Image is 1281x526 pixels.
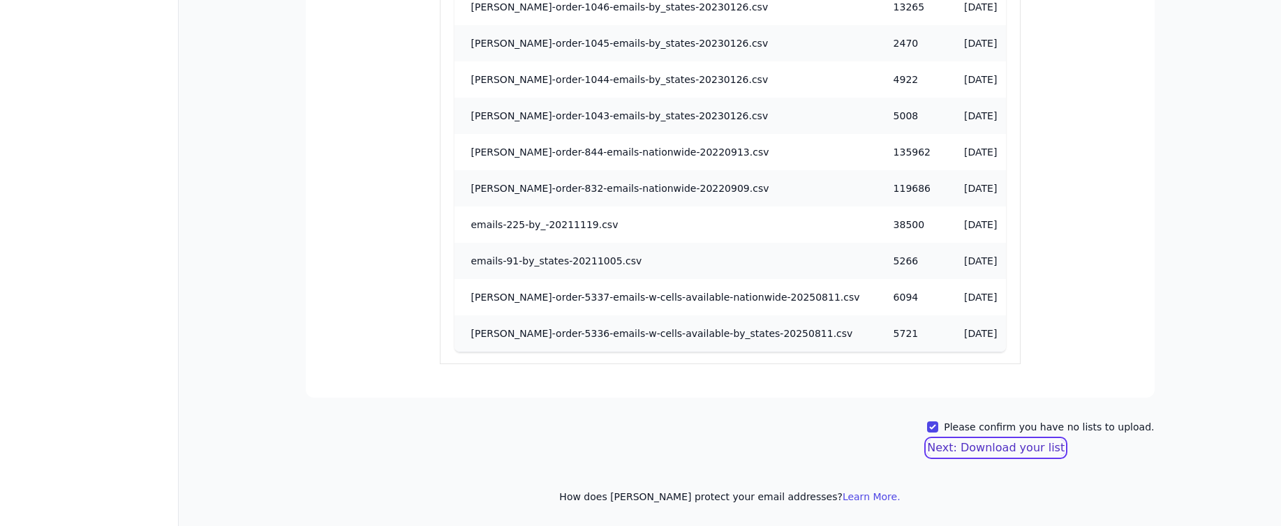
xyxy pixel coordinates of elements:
td: [DATE] [947,98,1036,134]
td: [DATE] [947,315,1036,352]
td: [DATE] [947,170,1036,206]
td: [PERSON_NAME]-order-1043-emails-by_states-20230126.csv [454,98,877,134]
td: 5721 [877,315,947,352]
td: [PERSON_NAME]-order-5336-emails-w-cells-available-by_states-20250811.csv [454,315,877,352]
td: 135962 [877,134,947,170]
td: 5266 [877,243,947,279]
td: [DATE] [947,243,1036,279]
td: [DATE] [947,279,1036,315]
td: [DATE] [947,25,1036,61]
td: [DATE] [947,206,1036,243]
td: 2470 [877,25,947,61]
td: 6094 [877,279,947,315]
button: Next: Download your list [927,439,1065,456]
button: Learn More. [843,490,901,504]
td: [DATE] [947,61,1036,98]
label: Please confirm you have no lists to upload. [944,420,1154,434]
td: [PERSON_NAME]-order-5337-emails-w-cells-available-nationwide-20250811.csv [454,279,877,315]
td: 38500 [877,206,947,243]
td: [DATE] [947,134,1036,170]
td: [PERSON_NAME]-order-832-emails-nationwide-20220909.csv [454,170,877,206]
td: 119686 [877,170,947,206]
td: [PERSON_NAME]-order-1045-emails-by_states-20230126.csv [454,25,877,61]
td: 4922 [877,61,947,98]
td: emails-91-by_states-20211005.csv [454,243,877,279]
td: [PERSON_NAME]-order-844-emails-nationwide-20220913.csv [454,134,877,170]
td: emails-225-by_-20211119.csv [454,206,877,243]
td: [PERSON_NAME]-order-1044-emails-by_states-20230126.csv [454,61,877,98]
td: 5008 [877,98,947,134]
p: How does [PERSON_NAME] protect your email addresses? [306,490,1155,504]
